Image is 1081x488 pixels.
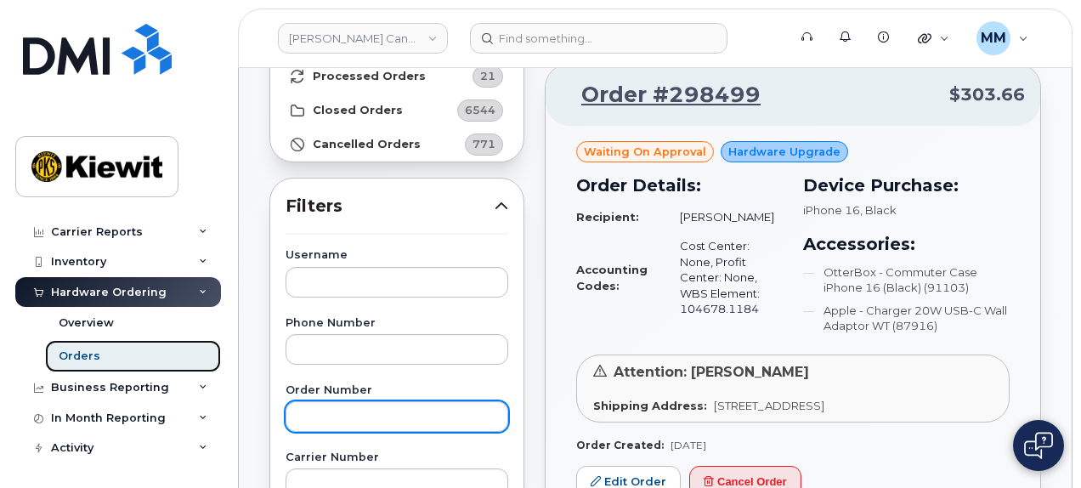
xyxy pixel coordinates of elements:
[576,263,648,292] strong: Accounting Codes:
[803,231,1010,257] h3: Accessories:
[561,80,761,111] a: Order #298499
[270,94,524,128] a: Closed Orders6544
[286,194,495,218] span: Filters
[665,231,783,324] td: Cost Center: None, Profit Center: None, WBS Element: 104678.1184
[714,399,824,412] span: [STREET_ADDRESS]
[906,21,961,55] div: Quicklinks
[593,399,707,412] strong: Shipping Address:
[576,173,783,198] h3: Order Details:
[278,23,448,54] a: Kiewit Canada Inc
[981,28,1006,48] span: MM
[728,144,840,160] span: Hardware Upgrade
[1024,432,1053,459] img: Open chat
[965,21,1040,55] div: Michael Manahan
[313,104,403,117] strong: Closed Orders
[286,318,508,329] label: Phone Number
[465,102,495,118] span: 6544
[803,203,860,217] span: iPhone 16
[270,128,524,162] a: Cancelled Orders771
[470,23,727,54] input: Find something...
[803,173,1010,198] h3: Device Purchase:
[803,264,1010,296] li: OtterBox - Commuter Case iPhone 16 (Black) (91103)
[286,385,508,396] label: Order Number
[313,138,421,151] strong: Cancelled Orders
[473,136,495,152] span: 771
[480,68,495,84] span: 21
[665,202,783,232] td: [PERSON_NAME]
[803,303,1010,334] li: Apple - Charger 20W USB-C Wall Adaptor WT (87916)
[270,60,524,94] a: Processed Orders21
[286,250,508,261] label: Username
[860,203,897,217] span: , Black
[949,82,1025,107] span: $303.66
[286,452,508,463] label: Carrier Number
[313,70,426,83] strong: Processed Orders
[576,439,664,451] strong: Order Created:
[671,439,706,451] span: [DATE]
[614,364,809,380] span: Attention: [PERSON_NAME]
[584,144,706,160] span: Waiting On Approval
[576,210,639,224] strong: Recipient:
